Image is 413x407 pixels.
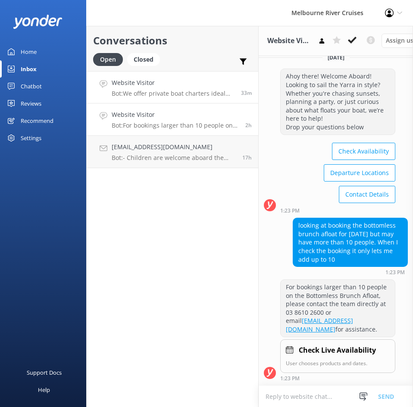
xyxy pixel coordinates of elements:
img: yonder-white-logo.png [13,15,63,29]
div: Oct 08 2025 01:23pm (UTC +11:00) Australia/Sydney [293,269,408,275]
a: Website VisitorBot:We offer private boat charters ideal for a variety of events, including partie... [87,71,258,103]
a: Closed [127,54,164,64]
div: Reviews [21,95,41,112]
div: Chatbot [21,78,42,95]
div: Home [21,43,37,60]
a: [EMAIL_ADDRESS][DOMAIN_NAME] [286,316,353,333]
button: Contact Details [339,186,395,203]
div: Oct 08 2025 01:23pm (UTC +11:00) Australia/Sydney [280,375,395,381]
div: For bookings larger than 10 people on the Bottomless Brunch Afloat, please contact the team direc... [281,280,395,337]
h4: Website Visitor [112,110,239,119]
button: Departure Locations [324,164,395,182]
h2: Conversations [93,32,252,49]
h4: [EMAIL_ADDRESS][DOMAIN_NAME] [112,142,236,152]
div: Ahoy there! Welcome Aboard! Looking to sail the Yarra in style? Whether you're chasing sunsets, p... [281,69,395,134]
h4: Website Visitor [112,78,235,88]
div: Open [93,53,123,66]
span: Oct 07 2025 10:29pm (UTC +11:00) Australia/Sydney [242,154,252,161]
button: Check Availability [332,143,395,160]
div: Inbox [21,60,37,78]
p: Bot: For bookings larger than 10 people on the Bottomless Brunch Afloat, please contact the team ... [112,122,239,129]
div: Oct 08 2025 01:23pm (UTC +11:00) Australia/Sydney [280,207,395,213]
h3: Website Visitor [267,35,311,47]
div: Recommend [21,112,53,129]
div: Help [38,381,50,398]
p: Bot: We offer private boat charters ideal for a variety of events, including parties. Each charte... [112,90,235,97]
div: Closed [127,53,160,66]
div: Settings [21,129,41,147]
h4: Check Live Availability [299,345,376,356]
span: Oct 08 2025 01:23pm (UTC +11:00) Australia/Sydney [245,122,252,129]
span: Oct 08 2025 03:21pm (UTC +11:00) Australia/Sydney [241,89,252,97]
a: [EMAIL_ADDRESS][DOMAIN_NAME]Bot:- Children are welcome aboard the Spirit of Melbourne Dinner Crui... [87,136,258,168]
strong: 1:23 PM [280,376,300,381]
div: Support Docs [27,364,62,381]
strong: 1:23 PM [280,208,300,213]
div: looking at booking the bottomless brunch afloat for [DATE] but may have more than 10 people. When... [293,218,407,266]
span: [DATE] [322,54,350,61]
p: User chooses products and dates. [286,359,390,367]
a: Open [93,54,127,64]
strong: 1:23 PM [385,270,405,275]
p: Bot: - Children are welcome aboard the Spirit of Melbourne Dinner Cruise, but they must remain se... [112,154,236,162]
a: Website VisitorBot:For bookings larger than 10 people on the Bottomless Brunch Afloat, please con... [87,103,258,136]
